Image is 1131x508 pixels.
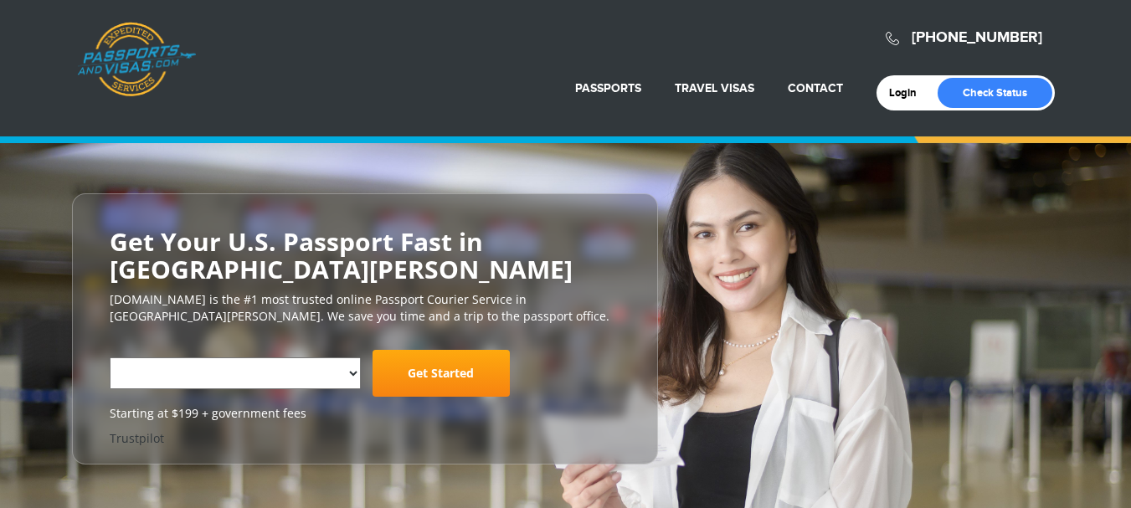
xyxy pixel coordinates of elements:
a: Trustpilot [110,430,164,446]
a: Passports & [DOMAIN_NAME] [77,22,196,97]
a: Get Started [373,350,510,397]
span: Starting at $199 + government fees [110,405,620,422]
a: Contact [788,81,843,95]
p: [DOMAIN_NAME] is the #1 most trusted online Passport Courier Service in [GEOGRAPHIC_DATA][PERSON_... [110,291,620,325]
a: [PHONE_NUMBER] [912,28,1042,47]
a: Check Status [938,78,1052,108]
a: Travel Visas [675,81,754,95]
a: Passports [575,81,641,95]
a: Login [889,86,928,100]
h2: Get Your U.S. Passport Fast in [GEOGRAPHIC_DATA][PERSON_NAME] [110,228,620,283]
